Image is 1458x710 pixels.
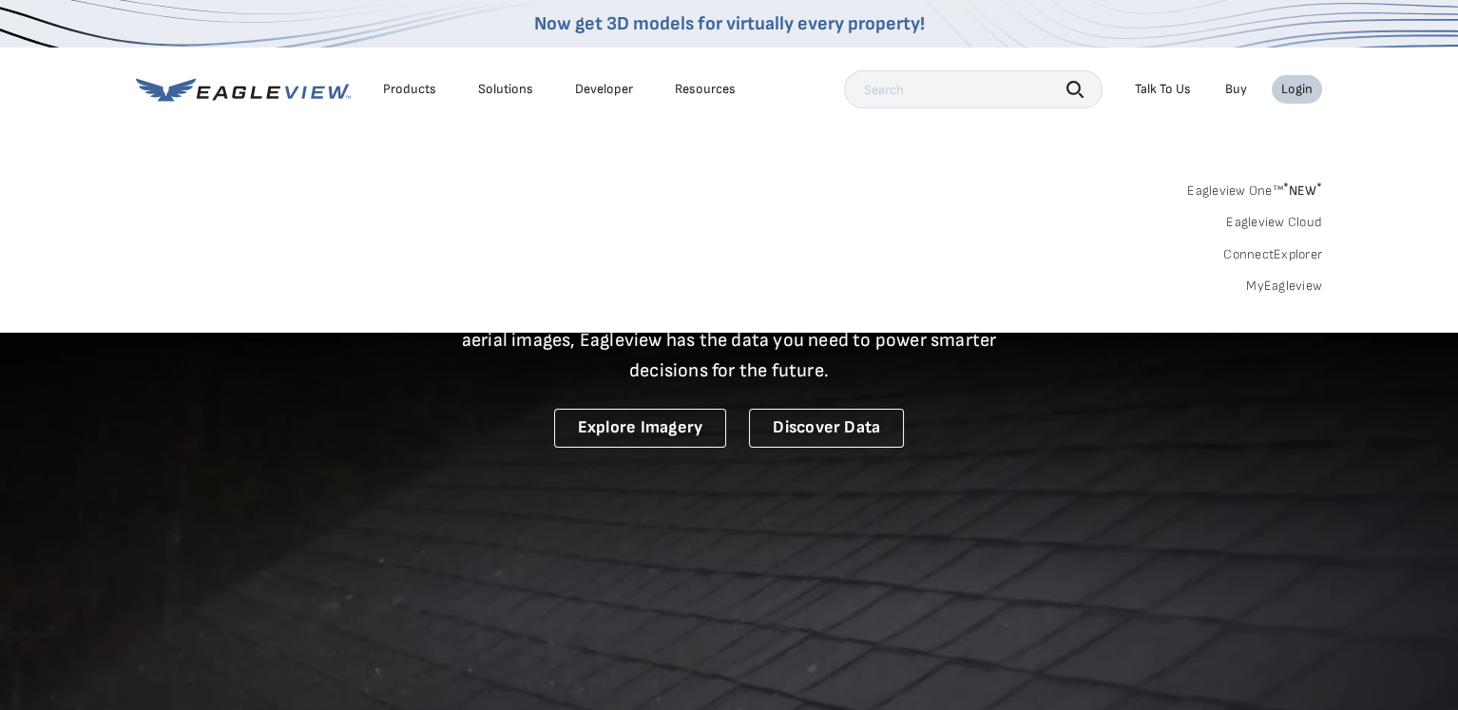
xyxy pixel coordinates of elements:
[1226,214,1322,231] a: Eagleview Cloud
[1135,81,1191,98] div: Talk To Us
[575,81,633,98] a: Developer
[1223,246,1322,263] a: ConnectExplorer
[1281,81,1313,98] div: Login
[534,12,925,35] a: Now get 3D models for virtually every property!
[1246,278,1322,295] a: MyEagleview
[675,81,736,98] div: Resources
[1225,81,1247,98] a: Buy
[554,409,727,448] a: Explore Imagery
[438,295,1020,386] p: A new era starts here. Built on more than 3.5 billion high-resolution aerial images, Eagleview ha...
[1283,182,1322,199] span: NEW
[478,81,533,98] div: Solutions
[383,81,436,98] div: Products
[844,70,1103,108] input: Search
[749,409,904,448] a: Discover Data
[1187,177,1322,199] a: Eagleview One™*NEW*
